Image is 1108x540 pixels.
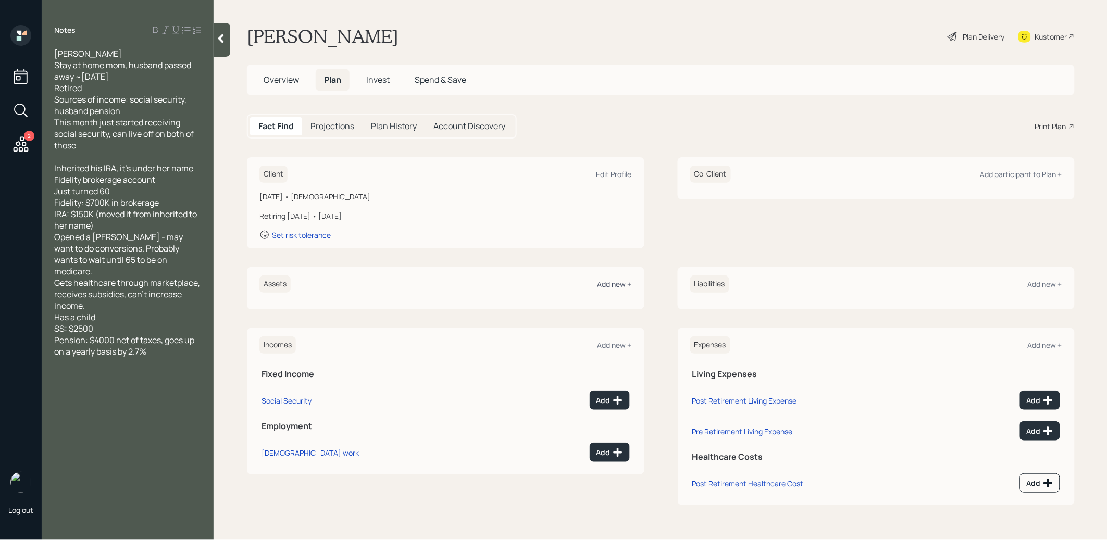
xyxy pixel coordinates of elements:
div: Social Security [262,396,312,406]
h1: [PERSON_NAME] [247,25,399,48]
span: Spend & Save [415,74,466,85]
button: Add [1020,391,1060,410]
button: Add [1020,473,1060,493]
span: Just turned 60 [54,185,110,197]
div: Pre Retirement Living Expense [692,426,793,436]
div: Add [1027,426,1053,436]
h6: Co-Client [690,166,731,183]
button: Add [1020,421,1060,441]
div: Add new + [597,279,632,289]
div: Add new + [597,340,632,350]
span: Sources of income: social security, husband pension [54,94,188,117]
div: Retiring [DATE] • [DATE] [259,210,632,221]
div: Add participant to Plan + [980,169,1062,179]
h6: Liabilities [690,275,729,293]
div: Add new + [1028,340,1062,350]
span: Gets healthcare through marketplace, receives subsidies, can't increase income. Has a child [54,277,202,323]
h5: Account Discovery [433,121,505,131]
h5: Healthcare Costs [692,452,1061,462]
div: [DATE] • [DEMOGRAPHIC_DATA] [259,191,632,202]
div: Print Plan [1035,121,1066,132]
div: Post Retirement Healthcare Cost [692,479,804,488]
h6: Client [259,166,288,183]
span: SS: $2500 Pension: $4000 net of taxes, goes up on a yearly basis by 2.7% [54,323,196,357]
h6: Assets [259,275,291,293]
img: treva-nostdahl-headshot.png [10,472,31,493]
div: Kustomer [1035,31,1067,42]
h5: Plan History [371,121,417,131]
div: Plan Delivery [963,31,1005,42]
div: Post Retirement Living Expense [692,396,797,406]
h5: Employment [262,421,630,431]
div: 2 [24,131,34,141]
span: [PERSON_NAME] [54,48,122,59]
span: Overview [264,74,299,85]
div: Add [596,447,623,458]
h5: Living Expenses [692,369,1061,379]
div: Set risk tolerance [272,230,331,240]
div: Log out [8,505,33,515]
label: Notes [54,25,76,35]
div: [DEMOGRAPHIC_DATA] work [262,448,359,458]
div: Add [1027,395,1053,406]
span: Invest [366,74,390,85]
span: Fidelity: $700K in brokerage IRA: $150K (moved it from inherited to her name) [54,197,198,231]
div: Edit Profile [596,169,632,179]
button: Add [590,391,630,410]
span: Plan [324,74,341,85]
div: Add [596,395,623,406]
h6: Expenses [690,336,730,354]
div: Add [1027,478,1053,488]
div: Add new + [1028,279,1062,289]
button: Add [590,443,630,462]
span: Opened a [PERSON_NAME] - may want to do conversions. Probably wants to wait until 65 to be on med... [54,231,184,277]
h5: Fixed Income [262,369,630,379]
span: Stay at home mom, husband passed away ~[DATE] Retired [54,59,193,94]
h5: Fact Find [258,121,294,131]
span: Inherited his IRA, it's under her name Fidelity brokerage account [54,162,193,185]
h6: Incomes [259,336,296,354]
span: This month just started receiving social security, can live off on both of those [54,117,195,151]
h5: Projections [310,121,354,131]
